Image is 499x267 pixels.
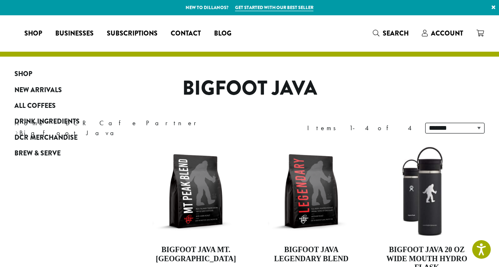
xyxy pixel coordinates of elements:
[14,66,113,82] a: Shop
[14,69,32,79] span: Shop
[366,26,415,40] a: Search
[66,119,202,127] a: DCR Cafe Partner
[14,101,56,111] span: All Coffees
[383,29,409,38] span: Search
[14,117,80,127] span: Drink Ingredients
[379,144,474,239] img: LO2867-BFJ-Hydro-Flask-20oz-WM-wFlex-Sip-Lid-Black-300x300.jpg
[14,148,61,159] span: Brew & Serve
[14,130,113,145] a: DCR Merchandise
[431,29,463,38] span: Account
[148,144,243,239] img: BFJ_MtPeak_12oz-300x300.png
[214,29,231,39] span: Blog
[264,144,359,239] img: BFJ_Legendary_12oz-300x300.png
[8,76,491,100] h1: Bigfoot Java
[264,246,359,263] h4: Bigfoot Java Legendary Blend
[14,85,62,95] span: New Arrivals
[307,123,413,133] div: Items 1-4 of 4
[235,4,313,11] a: Get started with our best seller
[14,145,113,161] a: Brew & Serve
[14,133,78,143] span: DCR Merchandise
[24,29,42,39] span: Shop
[14,82,113,98] a: New Arrivals
[14,114,113,129] a: Drink Ingredients
[171,29,201,39] span: Contact
[148,246,243,263] h4: Bigfoot Java Mt. [GEOGRAPHIC_DATA]
[14,98,113,114] a: All Coffees
[14,118,237,138] nav: Breadcrumb
[18,27,49,40] a: Shop
[107,29,158,39] span: Subscriptions
[55,29,94,39] span: Businesses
